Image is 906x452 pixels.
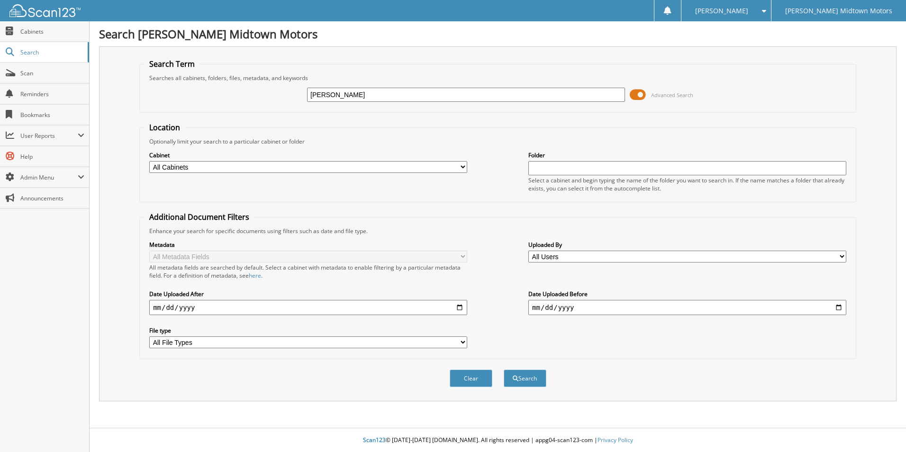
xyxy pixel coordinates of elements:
legend: Location [145,122,185,133]
span: Cabinets [20,27,84,36]
span: Reminders [20,90,84,98]
span: Bookmarks [20,111,84,119]
legend: Search Term [145,59,199,69]
img: scan123-logo-white.svg [9,4,81,17]
label: Date Uploaded Before [528,290,846,298]
span: Scan123 [363,436,386,444]
div: © [DATE]-[DATE] [DOMAIN_NAME]. All rights reserved | appg04-scan123-com | [90,429,906,452]
label: Cabinet [149,151,467,159]
span: Help [20,153,84,161]
button: Search [504,370,546,387]
label: File type [149,326,467,334]
div: Searches all cabinets, folders, files, metadata, and keywords [145,74,851,82]
label: Metadata [149,241,467,249]
span: User Reports [20,132,78,140]
div: Enhance your search for specific documents using filters such as date and file type. [145,227,851,235]
div: Select a cabinet and begin typing the name of the folder you want to search in. If the name match... [528,176,846,192]
label: Folder [528,151,846,159]
span: Search [20,48,83,56]
input: start [149,300,467,315]
iframe: Chat Widget [859,407,906,452]
span: [PERSON_NAME] Midtown Motors [785,8,892,14]
label: Uploaded By [528,241,846,249]
h1: Search [PERSON_NAME] Midtown Motors [99,26,897,42]
span: [PERSON_NAME] [695,8,748,14]
span: Announcements [20,194,84,202]
span: Advanced Search [651,91,693,99]
div: Optionally limit your search to a particular cabinet or folder [145,137,851,145]
a: Privacy Policy [598,436,633,444]
label: Date Uploaded After [149,290,467,298]
legend: Additional Document Filters [145,212,254,222]
a: here [249,271,261,280]
input: end [528,300,846,315]
span: Scan [20,69,84,77]
button: Clear [450,370,492,387]
span: Admin Menu [20,173,78,181]
div: All metadata fields are searched by default. Select a cabinet with metadata to enable filtering b... [149,263,467,280]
